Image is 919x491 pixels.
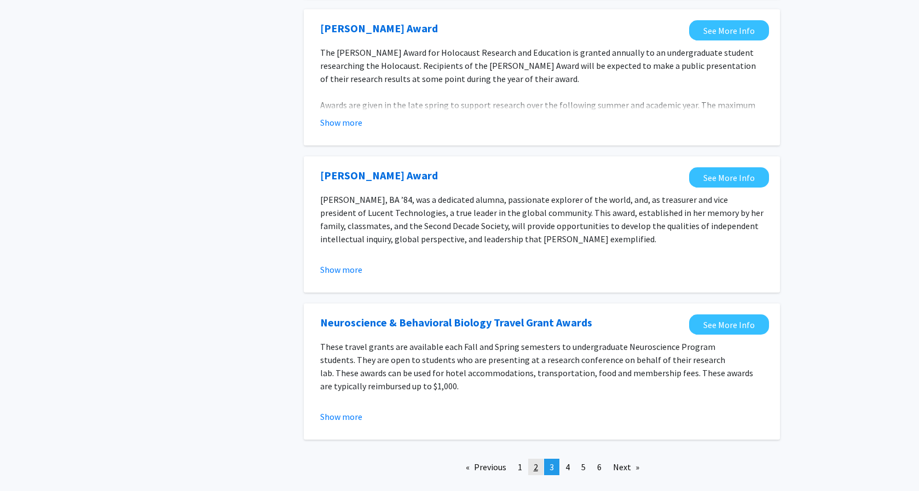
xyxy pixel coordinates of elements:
button: Show more [320,410,362,423]
button: Show more [320,263,362,276]
a: Opens in a new tab [689,314,769,335]
a: Opens in a new tab [689,20,769,40]
iframe: Chat [8,442,47,483]
a: Opens in a new tab [689,167,769,188]
span: The [PERSON_NAME] Award for Holocaust Research and Education is granted annually to an undergradu... [320,47,756,84]
a: Opens in a new tab [320,167,438,184]
p: [PERSON_NAME], BA ’84, was a dedicated alumna, passionate explorer of the world, and, as treasure... [320,193,764,245]
span: 3 [550,461,554,472]
span: Awards are given in the late spring to support research over the following summer and academic ye... [320,100,755,124]
p: These travel grants are available each Fall and Spring semesters to undergraduate Neuroscience Pr... [320,340,764,393]
span: 5 [581,461,586,472]
button: Show more [320,116,362,129]
a: Next page [608,459,645,475]
ul: Pagination [304,459,780,475]
a: Opens in a new tab [320,314,592,331]
a: Previous page [460,459,512,475]
span: 4 [565,461,570,472]
span: 6 [597,461,602,472]
a: Opens in a new tab [320,20,438,37]
span: 1 [518,461,522,472]
span: 2 [534,461,538,472]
